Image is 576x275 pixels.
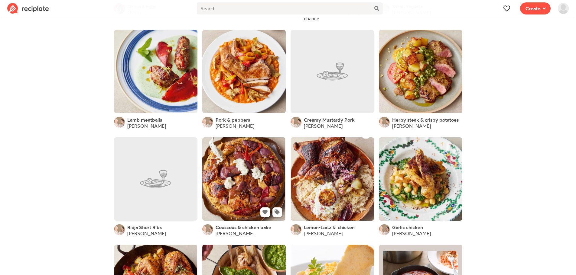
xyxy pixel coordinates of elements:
[392,224,423,230] a: Garlic chicken
[127,117,162,123] a: Lamb meatballs
[392,123,431,129] a: [PERSON_NAME]
[392,117,459,123] a: Herby steak & crispy potatoes
[392,230,431,236] a: [PERSON_NAME]
[127,123,166,129] a: [PERSON_NAME]
[304,117,355,123] a: Creamy Mustardy Pork
[216,224,271,230] a: Couscous & chicken bake
[127,224,162,230] a: Rioja Short Ribs
[520,2,551,14] button: Create
[216,117,250,123] a: Pork & peppers
[304,224,355,230] a: Lemon-tzatziki chicken
[127,230,166,236] a: [PERSON_NAME]
[304,230,343,236] a: [PERSON_NAME]
[197,2,371,14] input: Search
[526,5,540,12] span: Create
[379,224,390,235] img: User's avatar
[379,117,390,128] img: User's avatar
[304,123,343,129] a: [PERSON_NAME]
[114,117,125,128] img: User's avatar
[216,123,254,129] a: [PERSON_NAME]
[202,117,213,128] img: User's avatar
[291,117,301,128] img: User's avatar
[114,224,125,235] img: User's avatar
[291,224,301,235] img: User's avatar
[216,230,254,236] a: [PERSON_NAME]
[558,3,569,14] img: User's avatar
[7,3,49,14] img: Reciplate
[304,15,319,21] a: chance
[202,224,213,235] img: User's avatar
